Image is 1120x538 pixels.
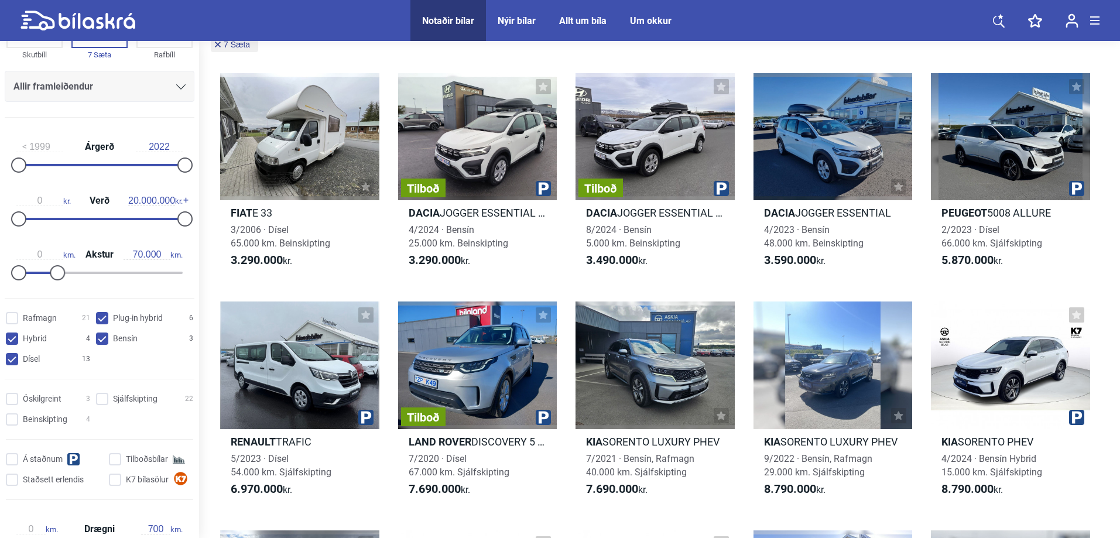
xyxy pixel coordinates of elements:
span: kr. [764,253,826,268]
span: 8/2024 · Bensín 5.000 km. Beinskipting [586,224,680,249]
button: 7 Sæta [211,37,258,52]
span: 9/2022 · Bensín, Rafmagn 29.000 km. Sjálfskipting [764,453,872,478]
span: km. [124,249,183,260]
a: RenaultTRAFIC5/2023 · Dísel54.000 km. Sjálfskipting6.970.000kr. [220,301,379,506]
span: Plug-in hybrid [113,312,163,324]
span: Beinskipting [23,413,67,426]
span: Dísel [23,353,40,365]
img: user-login.svg [1066,13,1078,28]
span: 5/2023 · Dísel 54.000 km. Sjálfskipting [231,453,331,478]
b: 7.690.000 [409,482,461,496]
a: TilboðDaciaJOGGER ESSENTIAL 7 SÆTA4/2024 · Bensín25.000 km. Beinskipting3.290.000kr. [398,73,557,278]
b: 8.790.000 [941,482,994,496]
a: DaciaJOGGER ESSENTIAL4/2023 · Bensín48.000 km. Beinskipting3.590.000kr. [753,73,913,278]
b: Dacia [409,207,440,219]
b: 7.690.000 [586,482,638,496]
span: 6 [189,312,193,324]
b: Dacia [764,207,795,219]
a: Allt um bíla [559,15,607,26]
div: 7 Sæta [71,48,128,61]
span: kr. [128,196,183,206]
b: 3.290.000 [409,253,461,267]
span: kr. [16,196,71,206]
a: Nýir bílar [498,15,536,26]
b: Land Rover [409,436,471,448]
span: kr. [231,253,292,268]
b: 3.490.000 [586,253,638,267]
img: parking.png [536,181,551,196]
span: Staðsett erlendis [23,474,84,486]
span: 4 [86,333,90,345]
span: km. [141,524,183,534]
span: Tilboð [407,412,440,423]
h2: SORENTO LUXURY PHEV [576,435,735,448]
span: 4 [86,413,90,426]
span: 4/2024 · Bensín Hybrid 15.000 km. Sjálfskipting [941,453,1042,478]
span: Verð [87,196,112,205]
h2: JOGGER ESSENTIAL [753,206,913,220]
span: 21 [82,312,90,324]
b: Fiat [231,207,252,219]
span: Allir framleiðendur [13,78,93,95]
a: Um okkur [630,15,672,26]
span: 13 [82,353,90,365]
span: kr. [941,253,1003,268]
span: Á staðnum [23,453,63,465]
span: Sjálfskipting [113,393,157,405]
b: 3.290.000 [231,253,283,267]
a: TilboðLand RoverDISCOVERY 5 SE7/2020 · Dísel67.000 km. Sjálfskipting7.690.000kr. [398,301,557,506]
span: kr. [764,482,826,496]
span: 7/2021 · Bensín, Rafmagn 40.000 km. Sjálfskipting [586,453,694,478]
b: Dacia [586,207,617,219]
span: Hybrid [23,333,47,345]
img: parking.png [358,410,374,425]
b: Kia [764,436,780,448]
span: 7/2020 · Dísel 67.000 km. Sjálfskipting [409,453,509,478]
h2: JOGGER ESSENTIAL 7 SÆTA [576,206,735,220]
span: kr. [409,253,470,268]
b: 3.590.000 [764,253,816,267]
div: Rafbíll [136,48,193,61]
a: Peugeot5008 ALLURE2/2023 · Dísel66.000 km. Sjálfskipting5.870.000kr. [931,73,1090,278]
img: parking.png [714,181,729,196]
span: Bensín [113,333,138,345]
span: 22 [185,393,193,405]
h2: DISCOVERY 5 SE [398,435,557,448]
span: Rafmagn [23,312,57,324]
span: kr. [586,482,648,496]
span: 3 [189,333,193,345]
span: kr. [586,253,648,268]
span: kr. [941,482,1003,496]
h2: TRAFIC [220,435,379,448]
span: 2/2023 · Dísel 66.000 km. Sjálfskipting [941,224,1042,249]
b: 6.970.000 [231,482,283,496]
span: Drægni [81,525,118,534]
span: kr. [409,482,470,496]
b: Renault [231,436,276,448]
b: Kia [941,436,958,448]
span: 4/2024 · Bensín 25.000 km. Beinskipting [409,224,508,249]
span: K7 bílasölur [126,474,169,486]
a: KiaSORENTO LUXURY PHEV9/2022 · Bensín, Rafmagn29.000 km. Sjálfskipting8.790.000kr. [753,301,913,506]
span: 3 [86,393,90,405]
span: Tilboð [407,183,440,194]
span: Akstur [83,250,117,259]
span: Tilboðsbílar [126,453,168,465]
b: Kia [586,436,602,448]
span: 7 Sæta [224,40,250,49]
a: FiatE 333/2006 · Dísel65.000 km. Beinskipting3.290.000kr. [220,73,379,278]
h2: SORENTO LUXURY PHEV [753,435,913,448]
span: Árgerð [82,142,117,152]
a: KiaSORENTO PHEV4/2024 · Bensín Hybrid15.000 km. Sjálfskipting8.790.000kr. [931,301,1090,506]
b: Peugeot [941,207,987,219]
a: Notaðir bílar [422,15,474,26]
a: TilboðDaciaJOGGER ESSENTIAL 7 SÆTA8/2024 · Bensín5.000 km. Beinskipting3.490.000kr. [576,73,735,278]
span: Óskilgreint [23,393,61,405]
span: 3/2006 · Dísel 65.000 km. Beinskipting [231,224,330,249]
a: KiaSORENTO LUXURY PHEV7/2021 · Bensín, Rafmagn40.000 km. Sjálfskipting7.690.000kr. [576,301,735,506]
h2: E 33 [220,206,379,220]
